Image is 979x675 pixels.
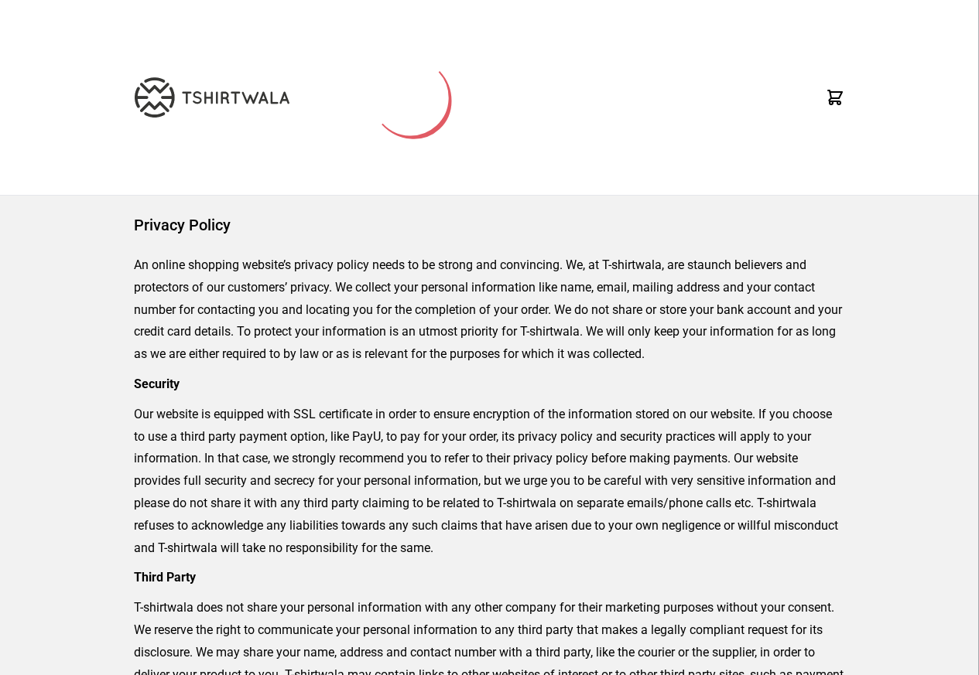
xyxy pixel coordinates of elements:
[134,404,845,560] p: Our website is equipped with SSL certificate in order to ensure encryption of the information sto...
[134,214,845,236] h1: Privacy Policy
[135,77,289,118] img: TW-LOGO-400-104.png
[134,570,196,585] strong: Third Party
[134,377,180,391] strong: Security
[134,254,845,366] p: An online shopping website’s privacy policy needs to be strong and convincing. We, at T-shirtwala...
